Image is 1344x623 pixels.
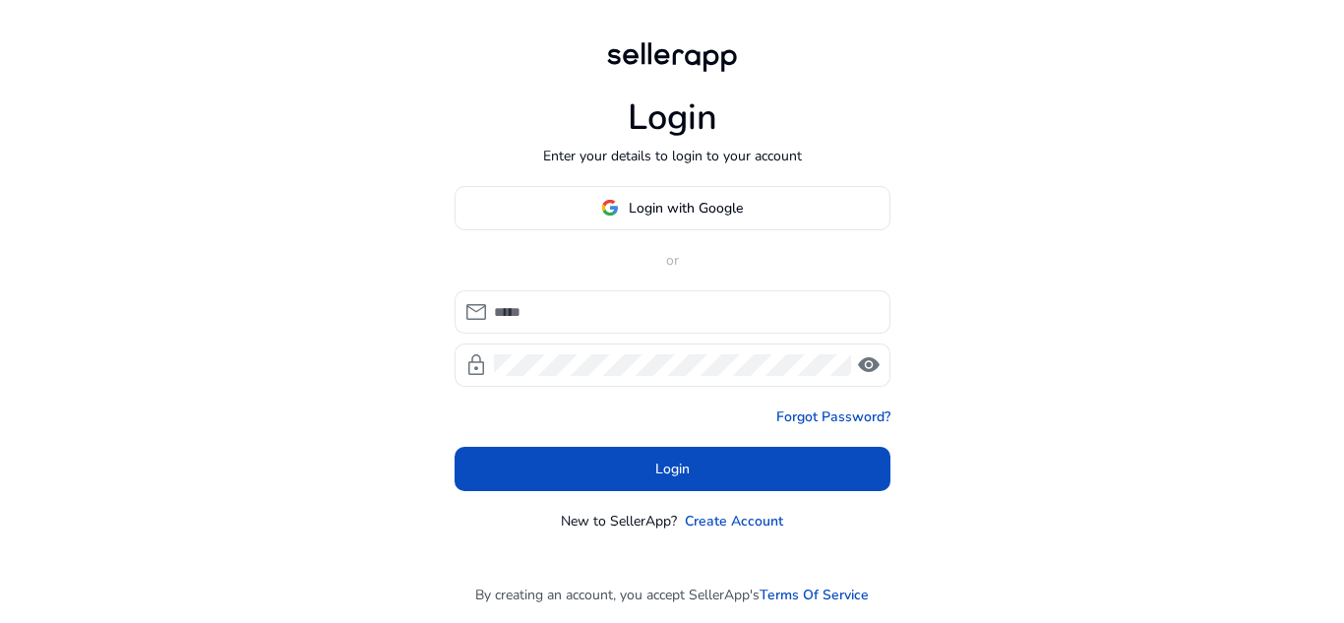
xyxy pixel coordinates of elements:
span: Login with Google [629,198,743,218]
img: google-logo.svg [601,199,619,217]
a: Create Account [685,511,783,531]
button: Login with Google [455,186,890,230]
a: Terms Of Service [760,585,869,605]
span: lock [464,353,488,377]
span: visibility [857,353,881,377]
h1: Login [628,96,717,139]
span: mail [464,300,488,324]
p: or [455,250,890,271]
a: Forgot Password? [776,406,890,427]
span: Login [655,459,690,479]
p: Enter your details to login to your account [543,146,802,166]
p: New to SellerApp? [561,511,677,531]
button: Login [455,447,890,491]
